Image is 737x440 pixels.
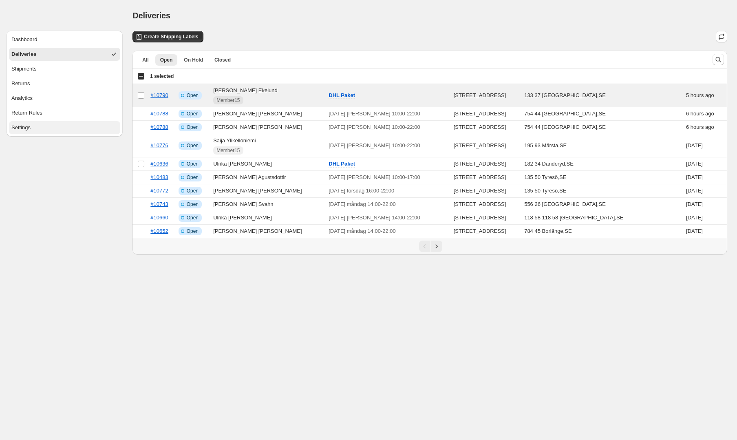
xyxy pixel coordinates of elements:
td: 135 50 Tyresö , SE [522,184,650,198]
span: Open [187,142,199,149]
span: Open [187,161,199,167]
td: [STREET_ADDRESS] [451,211,522,225]
td: [STREET_ADDRESS] [451,121,522,134]
time: Tuesday, August 19, 2025 at 12:27:22 PM [686,142,703,148]
button: [DATE] [PERSON_NAME] 10:00-22:00 [324,121,425,134]
span: Member15 [216,97,240,104]
p: [DATE] [PERSON_NAME] 10:00-22:00 [329,110,420,118]
span: Open [187,111,199,117]
time: Monday, August 4, 2025 at 1:33:30 PM [686,174,703,180]
span: DHL Paket [329,92,355,98]
time: Saturday, August 9, 2025 at 4:55:34 PM [686,228,703,234]
p: [DATE] [PERSON_NAME] 10:00-17:00 [329,173,420,181]
button: Dashboard [9,33,120,46]
time: Monday, August 18, 2025 at 8:28:20 PM [686,188,703,194]
span: Open [187,201,199,208]
a: #10790 [150,92,168,98]
td: 754 44 [GEOGRAPHIC_DATA] , SE [522,107,650,121]
time: Saturday, August 9, 2025 at 7:06:25 PM [686,214,703,221]
a: #10660 [150,214,168,221]
div: Shipments [11,65,36,73]
button: Search and filter results [713,54,724,65]
td: [STREET_ADDRESS] [451,157,522,171]
button: Create Shipping Labels [132,31,203,42]
button: [DATE] [PERSON_NAME] 14:00-22:00 [324,211,425,224]
td: 182 34 Danderyd , SE [522,157,650,171]
span: Open [187,214,199,221]
td: [PERSON_NAME] Agustsdottir [211,171,326,184]
button: [DATE] [PERSON_NAME] 10:00-17:00 [324,171,425,184]
td: [STREET_ADDRESS] [451,171,522,184]
span: All [142,57,148,63]
td: [PERSON_NAME] Ekelund [211,84,326,107]
a: #10652 [150,228,168,234]
span: On Hold [184,57,203,63]
button: DHL Paket [324,157,360,170]
div: Deliveries [11,50,36,58]
a: #10636 [150,161,168,167]
button: Return Rules [9,106,120,119]
div: Analytics [11,94,33,102]
td: 133 37 [GEOGRAPHIC_DATA] , SE [522,84,650,107]
td: 195 93 Märsta , SE [522,134,650,157]
td: [STREET_ADDRESS] [451,107,522,121]
span: Closed [214,57,231,63]
p: [DATE] [PERSON_NAME] 14:00-22:00 [329,214,420,222]
td: [PERSON_NAME] Svahn [211,198,326,211]
p: [DATE] torsdag 16:00-22:00 [329,187,394,195]
button: [DATE] måndag 14:00-22:00 [324,198,401,211]
td: Ulrika [PERSON_NAME] [211,157,326,171]
button: Settings [9,121,120,134]
div: Return Rules [11,109,42,117]
td: Ulrika [PERSON_NAME] [211,211,326,225]
p: [DATE] [PERSON_NAME] 10:00-22:00 [329,123,420,131]
span: DHL Paket [329,161,355,167]
nav: Pagination [132,238,727,254]
td: 754 44 [GEOGRAPHIC_DATA] , SE [522,121,650,134]
div: Returns [11,80,30,88]
p: [DATE] [PERSON_NAME] 10:00-22:00 [329,142,420,150]
button: Analytics [9,92,120,105]
td: [STREET_ADDRESS] [451,198,522,211]
time: Saturday, August 16, 2025 at 8:46:37 AM [686,201,703,207]
span: Open [187,228,199,234]
div: Dashboard [11,35,38,44]
span: Open [187,92,199,99]
td: [STREET_ADDRESS] [451,84,522,107]
button: [DATE] torsdag 16:00-22:00 [324,184,399,197]
a: #10772 [150,188,168,194]
span: 1 selected [150,73,174,80]
div: Settings [11,124,31,132]
td: [PERSON_NAME] [PERSON_NAME] [211,225,326,238]
td: [STREET_ADDRESS] [451,184,522,198]
td: 118 58 118 58 [GEOGRAPHIC_DATA] , SE [522,211,650,225]
button: [DATE] [PERSON_NAME] 10:00-22:00 [324,107,425,120]
p: [DATE] måndag 14:00-22:00 [329,200,396,208]
td: [PERSON_NAME] [PERSON_NAME] [211,184,326,198]
span: Open [160,57,173,63]
p: [DATE] måndag 14:00-22:00 [329,227,396,235]
button: Shipments [9,62,120,75]
td: 135 50 Tyresö , SE [522,171,650,184]
time: Wednesday, August 20, 2025 at 6:19:50 AM [686,111,714,117]
time: Wednesday, August 20, 2025 at 6:19:50 AM [686,124,714,130]
time: Wednesday, August 20, 2025 at 7:43:27 AM [686,92,714,98]
button: [DATE] [PERSON_NAME] 10:00-22:00 [324,139,425,152]
button: Deliveries [9,48,120,61]
button: Next [431,241,442,252]
td: 556 26 [GEOGRAPHIC_DATA] , SE [522,198,650,211]
a: #10743 [150,201,168,207]
td: [STREET_ADDRESS] [451,134,522,157]
button: DHL Paket [324,89,360,102]
span: Open [187,188,199,194]
td: [STREET_ADDRESS] [451,225,522,238]
td: [PERSON_NAME] [PERSON_NAME] [211,121,326,134]
button: Returns [9,77,120,90]
td: Saija Ylikelloniemi [211,134,326,157]
td: [PERSON_NAME] [PERSON_NAME] [211,107,326,121]
a: #10788 [150,124,168,130]
a: #10776 [150,142,168,148]
span: Deliveries [132,11,170,20]
a: #10788 [150,111,168,117]
a: #10483 [150,174,168,180]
